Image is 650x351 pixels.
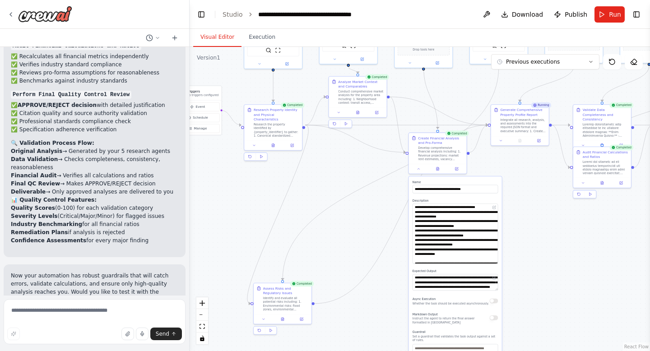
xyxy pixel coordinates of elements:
[413,180,498,184] label: Name
[221,108,241,127] g: Edge from triggers to 615773ef-6620-463d-b486-1cfba9aa1743
[449,166,465,171] button: Open in side panel
[187,93,218,97] p: No triggers configured
[263,296,309,311] div: Identify and evaluate all potential risks including: 1. Environmental risks: flood zones, environ...
[196,105,205,109] span: Event
[613,180,629,185] button: Open in side panel
[592,180,612,185] button: View output
[413,298,436,301] span: Async Execution
[501,118,546,133] div: Integrate all research, analysis, and assessments into the required JSON format and executive sum...
[11,156,58,162] strong: Data Validation
[167,32,182,43] button: Start a new chat
[266,47,271,53] img: SerperDevTool
[273,316,292,322] button: View output
[609,10,621,19] span: Run
[338,79,384,89] div: Analyze Market Context and Comparables
[413,302,489,305] p: Whether the task should be executed asynchronously.
[418,146,464,161] div: Develop comprehensive financial analysis including: 1. Revenue projections: market rent estimates...
[492,275,497,281] button: Open in editor
[284,143,300,148] button: Open in side panel
[11,197,97,203] strong: 📊 Quality Control Features:
[552,123,570,170] g: Edge from 395b7617-79d9-4eb1-b929-2a911811d7bd to b6b748e4-b38a-4bd4-82b6-fde406d8ab92
[150,328,182,340] button: Send
[510,138,530,143] button: No output available
[390,95,488,128] g: Edge from 570b39e9-978b-4bd2-ae32-f438f9f7c8d3 to 395b7617-79d9-4eb1-b929-2a911811d7bd
[11,91,131,99] code: Perform Final Quality Control Review
[11,69,178,77] li: ✅ Reviews pro-forma assumptions for reasonableness
[271,67,275,102] g: Edge from e8422100-2eac-49cf-bc0e-c2e4d5698ab4 to 615773ef-6620-463d-b486-1cfba9aa1743
[413,313,438,316] span: Markdown Output
[613,143,629,148] button: Open in side panel
[501,107,546,117] div: Generate Comprehensive Property Profile Report
[11,221,82,227] strong: Industry Benchmarking
[280,67,501,280] g: Edge from 851047b2-61f7-4101-9473-1be5c30e533e to 0946b453-5a18-45cb-b3b2-aab04be40af3
[11,101,178,109] li: ✅ with detailed justification
[263,286,309,296] div: Assess Risks and Regulatory Issues
[328,76,387,130] div: CompletedAnalyze Market Context and ComparablesConduct comprehensive market analysis for the prop...
[11,228,178,236] li: if analysis is rejected
[583,150,628,159] div: Audit Financial Calculations and Ratios
[573,104,631,163] div: CompletedValidate Data Completeness and ConsistencyLoremip dolorsitametc adip elitseddoe te inc u...
[254,107,299,121] div: Research Property Identity and Physical Characteristics
[413,199,498,203] label: Description
[518,66,576,102] g: Edge from a7fcf090-0f58-474a-b708-e8e4f11256d2 to 395b7617-79d9-4eb1-b929-2a911811d7bd
[11,220,178,228] li: for all financial ratios
[583,107,628,121] div: Validate Data Completeness and Consistency
[173,85,222,135] div: TriggersNo triggers configuredEventScheduleManage
[11,180,178,188] li: → Makes APPROVE/REJECT decision
[369,110,385,115] button: Open in side panel
[193,28,241,47] button: Visual Editor
[413,330,498,333] label: Guardrail
[565,10,587,19] span: Publish
[531,138,547,143] button: Open in side panel
[253,283,312,337] div: CompletedAssess Risks and Regulatory IssuesIdentify and evaluate all potential risks including: 1...
[11,172,56,179] strong: Financial Audit
[348,110,368,115] button: View output
[11,148,62,154] strong: Original Analysis
[244,10,302,69] div: SerperDevToolScrapeWebsiteTool
[11,109,178,117] li: ✅ Citation quality and source authority validation
[246,123,310,306] g: Edge from 615773ef-6620-463d-b486-1cfba9aa1743 to 0946b453-5a18-45cb-b3b2-aab04be40af3
[275,47,280,53] img: ScrapeWebsiteTool
[196,297,208,309] button: zoom in
[501,43,506,48] img: ScrapeWebsiteTool
[305,123,488,127] g: Edge from 615773ef-6620-463d-b486-1cfba9aa1743 to 395b7617-79d9-4eb1-b929-2a911811d7bd
[195,8,208,21] button: Hide left sidebar
[263,143,283,148] button: View output
[11,125,178,134] li: ✅ Specification adherence verification
[244,104,302,163] div: CompletedResearch Property Identity and Physical CharacteristicsResearch the property identified ...
[349,56,376,62] button: Open in side panel
[187,89,218,93] h3: Triggers
[196,321,208,333] button: fit view
[497,6,547,23] button: Download
[11,52,178,60] li: ✅ Recalculates all financial metrics independently
[492,204,497,210] button: Open in editor
[315,123,488,306] g: Edge from 0946b453-5a18-45cb-b3b2-aab04be40af3 to 395b7617-79d9-4eb1-b929-2a911811d7bd
[176,113,219,122] button: Schedule
[491,54,599,69] button: Previous executions
[136,328,149,340] button: Click to speak your automation idea
[11,205,55,211] strong: Quality Scores
[194,126,207,131] span: Manage
[11,189,46,195] strong: Deliverable
[413,335,498,342] p: Set a guardrail that validates the task output against a set of rules.
[421,66,440,129] g: Edge from 59836593-03e8-4379-b2a1-4068a0e95709 to 72e38219-3013-48bf-972e-894238142528
[18,102,97,108] strong: APPROVE/REJECT decision
[11,229,68,236] strong: Remediation Plans
[413,47,434,52] span: Drop tools here
[341,43,346,48] img: SerperDevTool
[512,10,543,19] span: Download
[196,309,208,321] button: zoom out
[11,140,94,146] strong: 🔍 Validation Process Flow:
[394,10,453,68] div: Drop tools here
[418,136,464,145] div: Create Financial Analysis and Pro-Forma
[11,272,178,304] p: Now your automation has robust guardrails that will catch errors, validate calculations, and ensu...
[563,43,585,47] span: Drop tools here
[491,104,549,146] div: RunningGenerate Comprehensive Property Profile ReportIntegrate all research, analysis, and assess...
[338,90,384,105] div: Conduct comprehensive market analysis for the property area including: 1. Neighborhood context: t...
[350,43,356,48] img: ScrapeWebsiteTool
[197,54,220,61] div: Version 1
[469,123,488,155] g: Edge from 72e38219-3013-48bf-972e-894238142528 to 395b7617-79d9-4eb1-b929-2a911811d7bd
[11,212,178,220] li: (Critical/Major/Minor) for flagged issues
[156,330,169,337] span: Send
[11,147,178,155] li: → Generated by your 5 research agents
